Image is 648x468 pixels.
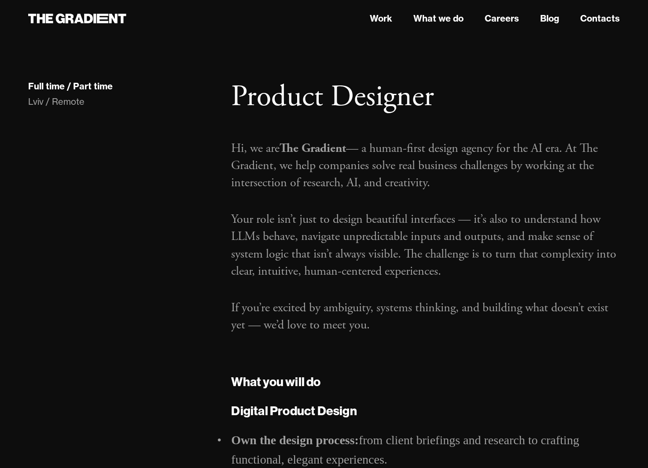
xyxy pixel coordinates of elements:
[231,140,620,192] p: Hi, we are — a human-first design agency for the AI era. At The Gradient, we help companies solve...
[540,12,559,25] a: Blog
[231,433,359,447] strong: Own the design process:
[28,81,113,92] div: Full time / Part time
[370,12,392,25] a: Work
[231,403,357,418] strong: Digital Product Design
[231,79,620,115] h1: Product Designer
[231,374,320,389] strong: What you will do
[413,12,464,25] a: What we do
[280,140,346,156] strong: The Gradient
[580,12,620,25] a: Contacts
[231,211,620,280] p: Your role isn’t just to design beautiful interfaces — it’s also to understand how LLMs behave, na...
[485,12,519,25] a: Careers
[231,299,620,334] p: If you’re excited by ambiguity, systems thinking, and building what doesn’t exist yet — we’d love...
[28,96,214,108] div: Lviv / Remote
